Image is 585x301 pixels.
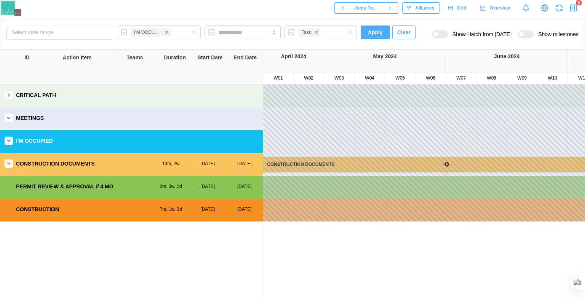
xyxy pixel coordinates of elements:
div: [DATE] [189,183,226,190]
button: AllLanes [402,2,440,14]
div: [DATE] [226,206,263,213]
button: Select date range [6,26,113,40]
div: PERMIT REVIEW & APPROVAL // 4 MO [16,183,113,191]
div: W08 [476,75,507,82]
div: [DATE] [226,183,263,190]
span: Select date range [11,29,53,35]
div: 13m, 2w [152,160,189,167]
button: Refresh Grid [554,3,564,13]
a: Notifications [519,2,532,14]
div: W04 [355,75,385,82]
div: I'M OCCUPIED [16,137,53,145]
div: End Date [233,54,257,62]
div: ID [24,54,30,62]
div: 3m, 3w, 2d [152,183,189,190]
div: 7m, 1w, 3d [152,206,189,213]
span: I'M OCCUPIED [134,29,162,36]
span: Task [302,29,311,36]
div: April 2024 [263,53,324,61]
div: W09 [507,75,537,82]
button: Jump To... [351,2,382,14]
span: Overview [490,3,510,13]
span: Grid [457,3,467,13]
span: Show milestones [534,30,579,38]
span: Apply [368,26,383,39]
span: Show Hatch from [DATE] [448,30,511,38]
div: Start Date [197,54,222,62]
span: All Lanes [415,3,434,13]
div: [DATE] [189,160,226,167]
span: Jump To... [354,3,377,13]
a: View Project [539,3,550,13]
button: Clear [392,25,416,39]
a: Overview [476,2,516,14]
div: June 2024 [446,53,567,61]
button: Open Drawer [568,3,579,13]
span: Clear [397,26,411,39]
div: CONSTRUCTION DOCUMENTS [16,160,95,168]
div: CONSTRUCTION DOCUMENTS [264,161,340,168]
div: [DATE] [226,160,263,167]
div: Teams [126,54,143,62]
div: Duration [164,54,186,62]
div: W10 [537,75,567,82]
div: W03 [324,75,354,82]
div: [DATE] [189,206,226,213]
div: MEETINGS [16,114,44,123]
div: Action Item [63,54,92,62]
div: W07 [446,75,476,82]
a: Grid [444,2,472,14]
div: W01 [263,75,293,82]
div: W02 [294,75,324,82]
div: May 2024 [324,53,446,61]
div: W05 [385,75,415,82]
div: CRITICAL PATH [16,91,56,100]
div: W06 [416,75,446,82]
button: Apply [361,25,390,39]
div: CONSTRUCTION [16,205,59,214]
